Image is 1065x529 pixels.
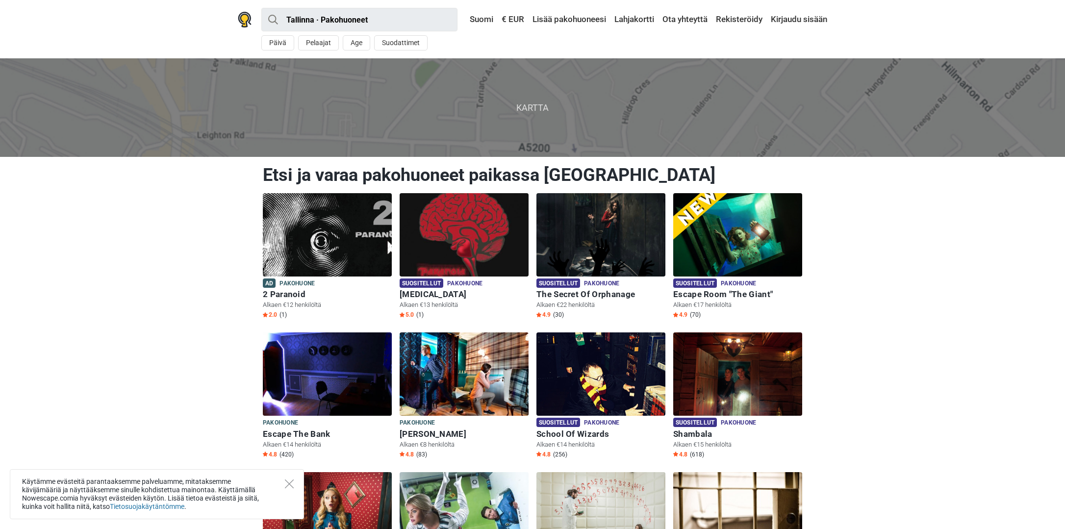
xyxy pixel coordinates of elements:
[10,469,304,519] div: Käytämme evästeitä parantaaksemme palveluamme, mitataksemme kävijämääriä ja näyttääksemme sinulle...
[721,418,756,428] span: Pakohuone
[261,8,457,31] input: kokeile “London”
[263,311,277,319] span: 2.0
[263,429,392,439] h6: Escape The Bank
[499,11,527,28] a: € EUR
[530,11,609,28] a: Lisää pakohuoneesi
[673,193,802,277] img: Escape Room "The Giant"
[263,289,392,300] h6: 2 Paranoid
[673,332,802,460] a: Shambala Suositellut Pakohuone Shambala Alkaen €15 henkilöltä Star4.8 (618)
[400,278,443,288] span: Suositellut
[673,332,802,416] img: Shambala
[673,440,802,449] p: Alkaen €15 henkilöltä
[400,452,405,456] img: Star
[553,311,564,319] span: (30)
[263,193,392,321] a: 2 Paranoid Ad Pakohuone 2 Paranoid Alkaen €12 henkilöltä Star2.0 (1)
[553,451,567,458] span: (256)
[536,452,541,456] img: Star
[463,16,470,23] img: Suomi
[400,301,529,309] p: Alkaen €13 henkilöltä
[673,289,802,300] h6: Escape Room "The Giant"
[673,301,802,309] p: Alkaen €17 henkilöltä
[279,451,294,458] span: (420)
[263,278,276,288] span: Ad
[536,451,551,458] span: 4.8
[673,193,802,321] a: Escape Room "The Giant" Suositellut Pakohuone Escape Room "The Giant" Alkaen €17 henkilöltä Star4...
[673,451,687,458] span: 4.8
[673,418,717,427] span: Suositellut
[721,278,756,289] span: Pakohuone
[400,451,414,458] span: 4.8
[279,311,287,319] span: (1)
[536,289,665,300] h6: The Secret Of Orphanage
[536,193,665,277] img: The Secret Of Orphanage
[263,440,392,449] p: Alkaen €14 henkilöltä
[343,35,370,50] button: Age
[673,311,687,319] span: 4.9
[660,11,710,28] a: Ota yhteyttä
[400,193,529,321] a: Paranoia Suositellut Pakohuone [MEDICAL_DATA] Alkaen €13 henkilöltä Star5.0 (1)
[673,429,802,439] h6: Shambala
[400,312,405,317] img: Star
[263,418,298,428] span: Pakohuone
[263,452,268,456] img: Star
[673,278,717,288] span: Suositellut
[536,278,580,288] span: Suositellut
[110,503,184,510] a: Tietosuojakäytäntömme
[400,440,529,449] p: Alkaen €8 henkilöltä
[263,332,392,416] img: Escape The Bank
[263,164,802,186] h1: Etsi ja varaa pakohuoneet paikassa [GEOGRAPHIC_DATA]
[713,11,765,28] a: Rekisteröidy
[279,278,315,289] span: Pakohuone
[447,278,482,289] span: Pakohuone
[261,35,294,50] button: Päivä
[536,312,541,317] img: Star
[536,193,665,321] a: The Secret Of Orphanage Suositellut Pakohuone The Secret Of Orphanage Alkaen €22 henkilöltä Star4...
[400,332,529,416] img: Sherlock Holmes
[690,311,701,319] span: (70)
[673,452,678,456] img: Star
[263,451,277,458] span: 4.8
[263,301,392,309] p: Alkaen €12 henkilöltä
[584,418,619,428] span: Pakohuone
[536,332,665,460] a: School Of Wizards Suositellut Pakohuone School Of Wizards Alkaen €14 henkilöltä Star4.8 (256)
[238,12,252,27] img: Nowescape logo
[768,11,827,28] a: Kirjaudu sisään
[460,11,496,28] a: Suomi
[374,35,428,50] button: Suodattimet
[416,311,424,319] span: (1)
[400,418,435,428] span: Pakohuone
[690,451,704,458] span: (618)
[536,301,665,309] p: Alkaen €22 henkilöltä
[536,418,580,427] span: Suositellut
[416,451,427,458] span: (83)
[536,332,665,416] img: School Of Wizards
[263,332,392,460] a: Escape The Bank Pakohuone Escape The Bank Alkaen €14 henkilöltä Star4.8 (420)
[536,440,665,449] p: Alkaen €14 henkilöltä
[400,289,529,300] h6: [MEDICAL_DATA]
[400,193,529,277] img: Paranoia
[285,479,294,488] button: Close
[673,312,678,317] img: Star
[536,311,551,319] span: 4.9
[298,35,339,50] button: Pelaajat
[400,311,414,319] span: 5.0
[584,278,619,289] span: Pakohuone
[612,11,657,28] a: Lahjakortti
[263,193,392,277] img: 2 Paranoid
[400,332,529,460] a: Sherlock Holmes Pakohuone [PERSON_NAME] Alkaen €8 henkilöltä Star4.8 (83)
[263,312,268,317] img: Star
[536,429,665,439] h6: School Of Wizards
[400,429,529,439] h6: [PERSON_NAME]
